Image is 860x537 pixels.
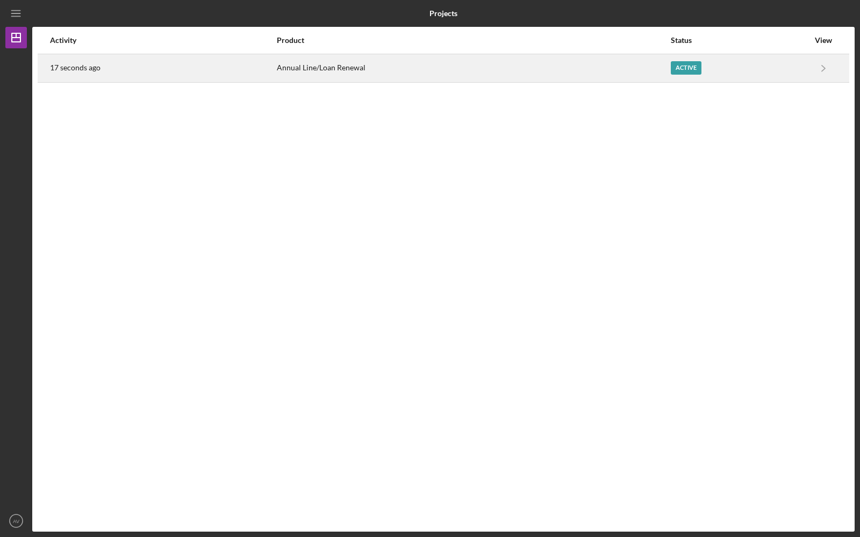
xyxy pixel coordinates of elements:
[671,61,701,75] div: Active
[671,36,809,45] div: Status
[50,63,101,72] time: 2025-08-28 22:09
[429,9,457,18] b: Projects
[810,36,837,45] div: View
[50,36,276,45] div: Activity
[5,510,27,532] button: AV
[277,36,670,45] div: Product
[13,518,20,524] text: AV
[277,55,670,82] div: Annual Line/Loan Renewal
